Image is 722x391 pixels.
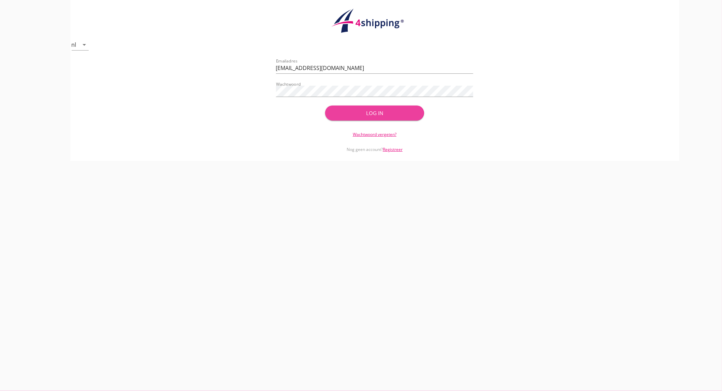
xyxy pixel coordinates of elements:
[276,62,474,73] input: Emailadres
[72,42,76,48] div: nl
[383,146,403,152] a: Registreer
[325,106,424,121] button: Log in
[336,109,413,117] div: Log in
[353,131,396,137] a: Wachtwoord vergeten?
[330,8,419,33] img: logo.1f945f1d.svg
[81,41,89,49] i: arrow_drop_down
[276,138,474,153] div: Nog geen account?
